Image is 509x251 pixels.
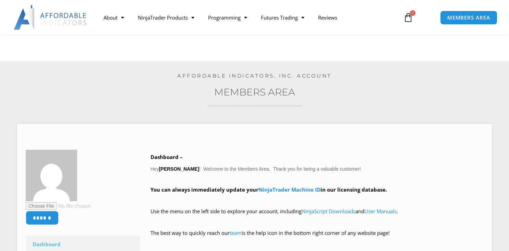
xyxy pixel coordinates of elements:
a: team [230,229,242,236]
b: Dashboard – [150,153,183,160]
span: 0 [410,10,415,16]
p: Use the menu on the left side to explore your account, including and . [150,207,483,226]
a: Members Area [214,86,295,98]
nav: Menu [97,10,397,25]
a: User Manuals [364,208,397,215]
div: Hey ! Welcome to the Members Area. Thank you for being a valuable customer! [150,152,483,248]
a: Programming [201,10,254,25]
a: About [97,10,131,25]
img: 982190b0b396910a5a735716cc3c9bff974185164990328e76c5ffb05aae622c [26,150,77,201]
strong: [PERSON_NAME] [159,166,199,172]
a: 0 [393,8,423,27]
a: NinjaTrader Machine ID [258,186,320,193]
strong: You can always immediately update your in our licensing database. [150,186,387,193]
a: NinjaScript Downloads [302,208,355,215]
p: The best way to quickly reach our is the help icon in the bottom right corner of any website page! [150,228,483,248]
a: Reviews [311,10,344,25]
a: Futures Trading [254,10,311,25]
a: Affordable Indicators, Inc. Account [177,72,332,79]
span: MEMBERS AREA [447,15,490,20]
a: NinjaTrader Products [131,10,201,25]
img: LogoAI | Affordable Indicators – NinjaTrader [14,5,87,30]
a: MEMBERS AREA [440,11,497,25]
